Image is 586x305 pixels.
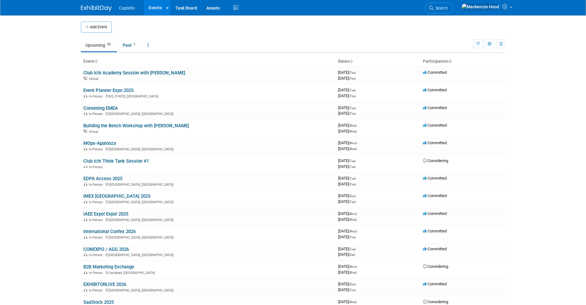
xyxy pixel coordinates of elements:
[338,287,356,292] span: [DATE]
[357,105,357,110] span: -
[423,70,447,75] span: Committed
[338,146,357,151] span: [DATE]
[338,129,357,133] span: [DATE]
[83,182,333,187] div: [GEOGRAPHIC_DATA], [GEOGRAPHIC_DATA]
[349,77,356,80] span: (Thu)
[349,147,357,151] span: (Wed)
[349,124,357,127] span: (Wed)
[338,193,357,198] span: [DATE]
[84,94,87,97] img: In-Person Event
[349,59,353,64] a: Sort by Start Date
[349,71,356,74] span: (Thu)
[338,141,359,145] span: [DATE]
[357,247,357,251] span: -
[132,42,137,47] span: 1
[423,88,447,92] span: Committed
[89,77,100,81] span: Virtual
[349,183,356,186] span: (Thu)
[84,77,87,80] img: Virtual Event
[83,247,129,252] a: CONEXPO / AGG 2026
[83,264,134,270] a: B2B Marketing Exchange
[338,247,357,251] span: [DATE]
[349,300,357,304] span: (Wed)
[83,299,114,305] a: SaaStock 2025
[83,141,116,146] a: MOps-Apalooza
[338,123,359,128] span: [DATE]
[84,112,87,115] img: In-Person Event
[338,70,357,75] span: [DATE]
[349,141,357,145] span: (Mon)
[338,229,359,233] span: [DATE]
[81,22,112,33] button: Add Event
[81,56,336,67] th: Event
[461,3,500,10] img: Mackenzie Hood
[84,288,87,291] img: In-Person Event
[83,282,126,287] a: EXHIBITORLIVE 2026
[84,200,87,203] img: In-Person Event
[358,211,359,216] span: -
[349,271,357,274] span: (Wed)
[84,183,87,186] img: In-Person Event
[357,70,357,75] span: -
[349,177,356,180] span: (Tue)
[423,229,447,233] span: Committed
[423,105,447,110] span: Committed
[84,271,87,274] img: In-Person Event
[336,56,421,67] th: Dates
[349,230,357,233] span: (Wed)
[84,165,87,168] img: In-Person Event
[89,218,105,222] span: In-Person
[349,248,356,251] span: (Tue)
[83,235,333,240] div: [GEOGRAPHIC_DATA], [GEOGRAPHIC_DATA]
[349,130,357,133] span: (Wed)
[81,39,117,51] a: Upcoming20
[338,88,357,92] span: [DATE]
[118,39,142,51] a: Past1
[106,42,112,47] span: 20
[349,218,357,221] span: (Wed)
[349,94,356,98] span: (Thu)
[357,176,357,180] span: -
[84,253,87,256] img: In-Person Event
[89,94,105,98] span: In-Person
[423,247,447,251] span: Committed
[83,193,150,199] a: IMEX [GEOGRAPHIC_DATA] 2025
[338,105,357,110] span: [DATE]
[349,253,355,256] span: (Sat)
[358,141,359,145] span: -
[81,5,112,11] img: ExhibitDay
[423,193,447,198] span: Committed
[83,176,122,181] a: EDPA Access 2025
[423,299,448,304] span: Considering
[357,88,357,92] span: -
[349,212,357,216] span: (Mon)
[349,288,356,292] span: (Thu)
[338,217,357,222] span: [DATE]
[84,147,87,150] img: In-Person Event
[358,123,359,128] span: -
[358,229,359,233] span: -
[338,158,357,163] span: [DATE]
[338,282,357,286] span: [DATE]
[423,211,447,216] span: Committed
[423,264,448,269] span: Considering
[83,211,128,217] a: IAEE Expo! Expo! 2025
[357,158,357,163] span: -
[89,271,105,275] span: In-Person
[338,111,356,116] span: [DATE]
[89,183,105,187] span: In-Person
[358,299,359,304] span: -
[425,3,453,14] a: Search
[84,218,87,221] img: In-Person Event
[423,141,447,145] span: Committed
[349,283,356,286] span: (Sun)
[349,112,356,115] span: (Thu)
[338,270,357,275] span: [DATE]
[83,93,333,98] div: [US_STATE], [GEOGRAPHIC_DATA]
[83,105,118,111] a: Convening EMEA
[338,164,356,169] span: [DATE]
[338,264,359,269] span: [DATE]
[433,6,448,10] span: Search
[423,282,447,286] span: Committed
[349,200,356,204] span: (Tue)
